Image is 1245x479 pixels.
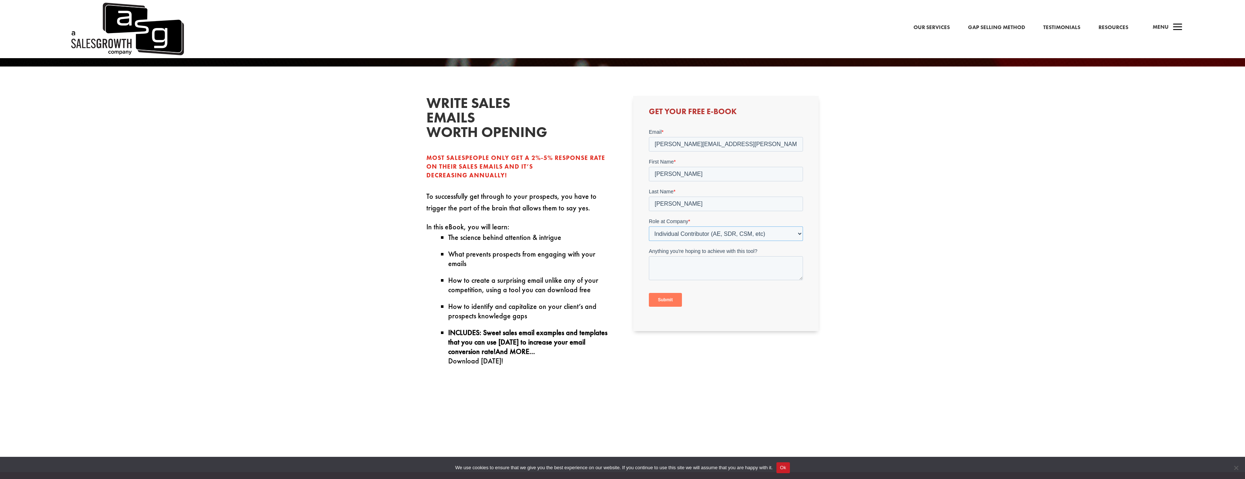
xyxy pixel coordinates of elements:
button: Ok [776,462,790,473]
h3: Get Your Free E-book [649,108,803,119]
span: No [1232,464,1240,471]
li: What prevents prospects from engaging with your emails [448,249,612,268]
li: The science behind attention & intrigue [448,233,612,242]
p: To successfully get through to your prospects, you have to trigger the part of the brain that all... [426,190,612,221]
li: How to create a surprising email unlike any of your competition, using a tool you can download free [448,275,612,294]
iframe: Form 0 [649,128,803,319]
p: Most salespeople only get a 2%-5% response rate on their sales emails and it’s decreasing annually! [426,154,612,180]
span: Menu [1153,23,1169,31]
a: Gap Selling Method [968,23,1025,32]
li: Download [DATE]! [448,328,612,366]
a: Resources [1099,23,1128,32]
span: We use cookies to ensure that we give you the best experience on our website. If you continue to ... [455,464,772,471]
p: In this eBook, you will learn: [426,221,612,233]
span: a [1170,20,1185,35]
a: Testimonials [1043,23,1080,32]
h2: write sales emails worth opening [426,96,535,143]
a: Our Services [913,23,950,32]
li: How to identify and capitalize on your client’s and prospects knowledge gaps [448,302,612,321]
strong: INCLUDES: Sweet sales email examples and templates that you can use [DATE] to increase your email... [448,328,607,356]
strong: And MORE… [495,347,535,356]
